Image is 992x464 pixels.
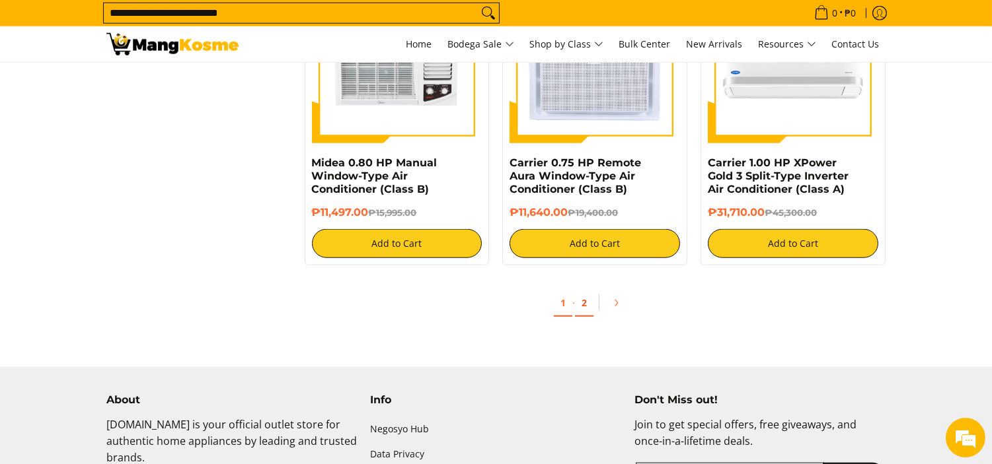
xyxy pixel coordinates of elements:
[680,26,749,62] a: New Arrivals
[312,206,482,219] h6: ₱11,497.00
[400,26,439,62] a: Home
[843,9,858,18] span: ₱0
[810,6,860,20] span: •
[759,36,816,53] span: Resources
[298,285,893,327] ul: Pagination
[530,36,603,53] span: Shop by Class
[575,290,593,317] a: 2
[510,156,641,195] a: Carrier 0.75 HP Remote Aura Window-Type Air Conditioner (Class B)
[708,229,878,258] button: Add to Cart
[69,74,222,91] div: Leave a message
[448,36,514,53] span: Bodega Sale
[312,156,438,195] a: Midea 0.80 HP Manual Window-Type Air Conditioner (Class B)
[634,416,886,463] p: Join to get special offers, free giveaways, and once-in-a-lifetime deals.
[708,156,849,195] a: Carrier 1.00 HP XPower Gold 3 Split-Type Inverter Air Conditioner (Class A)
[106,33,239,55] img: Search: 38 results found for &quot;aircon window type inverter&quot; | Mang Kosme
[634,393,886,407] h4: Don't Miss out!
[752,26,823,62] a: Resources
[572,296,575,309] span: ·
[406,38,432,50] span: Home
[106,393,358,407] h4: About
[568,207,618,218] del: ₱19,400.00
[831,9,840,18] span: 0
[194,364,240,381] em: Submit
[7,317,252,364] textarea: Type your message and click 'Submit'
[510,206,680,219] h6: ₱11,640.00
[523,26,610,62] a: Shop by Class
[765,207,817,218] del: ₱45,300.00
[312,229,482,258] button: Add to Cart
[554,290,572,317] a: 1
[832,38,880,50] span: Contact Us
[510,229,680,258] button: Add to Cart
[687,38,743,50] span: New Arrivals
[28,145,231,278] span: We are offline. Please leave us a message.
[217,7,248,38] div: Minimize live chat window
[708,206,878,219] h6: ₱31,710.00
[825,26,886,62] a: Contact Us
[441,26,521,62] a: Bodega Sale
[619,38,671,50] span: Bulk Center
[369,207,417,218] del: ₱15,995.00
[252,26,886,62] nav: Main Menu
[371,393,622,407] h4: Info
[478,3,499,23] button: Search
[613,26,677,62] a: Bulk Center
[371,416,622,442] a: Negosyo Hub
